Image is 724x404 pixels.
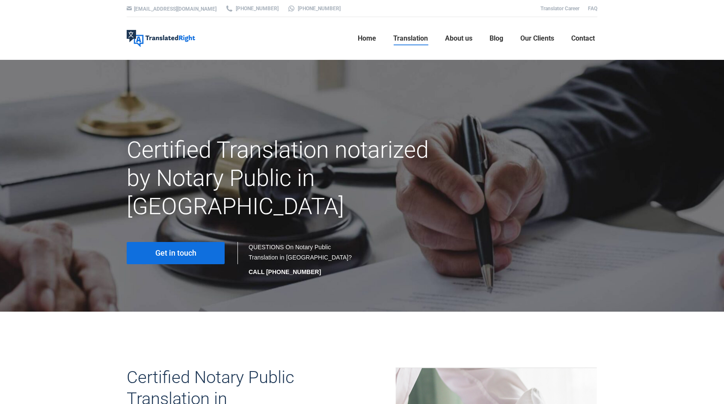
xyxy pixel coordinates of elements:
[127,242,225,264] a: Get in touch
[391,25,430,52] a: Translation
[445,34,472,43] span: About us
[487,25,506,52] a: Blog
[155,249,196,257] span: Get in touch
[127,136,436,221] h1: Certified Translation notarized by Notary Public in [GEOGRAPHIC_DATA]
[571,34,595,43] span: Contact
[249,242,353,277] div: QUESTIONS On Notary Public Translation in [GEOGRAPHIC_DATA]?
[225,5,279,12] a: [PHONE_NUMBER]
[518,25,557,52] a: Our Clients
[569,25,597,52] a: Contact
[358,34,376,43] span: Home
[520,34,554,43] span: Our Clients
[287,5,341,12] a: [PHONE_NUMBER]
[355,25,379,52] a: Home
[540,6,579,12] a: Translator Career
[249,268,321,275] strong: CALL [PHONE_NUMBER]
[490,34,503,43] span: Blog
[127,30,195,47] img: Translated Right
[134,6,217,12] a: [EMAIL_ADDRESS][DOMAIN_NAME]
[442,25,475,52] a: About us
[393,34,428,43] span: Translation
[588,6,597,12] a: FAQ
